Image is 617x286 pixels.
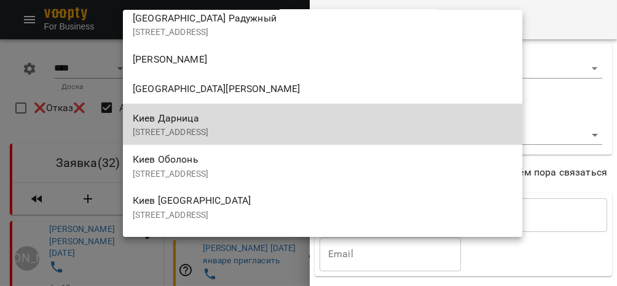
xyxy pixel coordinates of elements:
[133,26,513,39] p: [STREET_ADDRESS]
[133,153,198,165] span: Киев Оболонь
[133,12,277,24] span: [GEOGRAPHIC_DATA] Радужный
[133,195,251,206] span: Киев [GEOGRAPHIC_DATA]
[133,236,207,247] span: [PERSON_NAME]
[133,53,207,65] span: [PERSON_NAME]
[133,209,513,222] p: [STREET_ADDRESS]
[133,168,513,180] p: [STREET_ADDRESS]
[133,126,513,139] p: [STREET_ADDRESS]
[133,112,199,124] span: Киев Дарница
[133,83,300,95] span: [GEOGRAPHIC_DATA][PERSON_NAME]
